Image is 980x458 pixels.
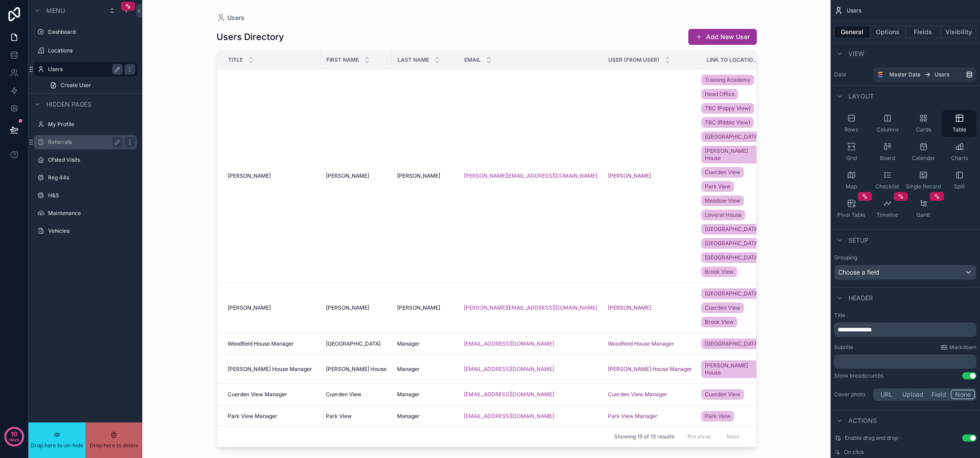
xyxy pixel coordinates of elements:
div: scrollable content [834,323,976,337]
span: Charts [951,155,968,162]
span: Users [847,7,861,14]
label: Vehicles [48,227,135,235]
button: Rows [834,110,868,137]
span: Map [846,183,857,190]
p: 10 [11,430,17,438]
span: Columns [876,126,899,133]
span: Gantt [916,211,930,219]
button: Charts [942,139,976,165]
button: Gantt [906,195,940,222]
label: Users [48,66,119,73]
span: Checklist [876,183,899,190]
button: Fields [906,26,941,38]
span: View [848,49,864,58]
span: Timeline [876,211,898,219]
span: Link to locations collection [707,56,760,64]
label: Cover photo [834,391,870,398]
label: Data [834,71,870,78]
button: Cards [906,110,940,137]
a: Markdown [940,344,976,351]
button: None [951,390,975,399]
button: Board [870,139,904,165]
span: Split [954,183,965,190]
span: Create User [60,82,91,89]
span: User (from user) [608,56,659,64]
button: General [834,26,870,38]
label: Referrals [48,139,119,146]
span: Choose a field [838,268,880,276]
span: Rows [844,126,858,133]
button: Upload [898,390,928,399]
a: Create User [44,78,137,92]
span: First Name [326,56,359,64]
span: Pivot Table [837,211,865,219]
span: Title [228,56,243,64]
button: Grid [834,139,868,165]
span: Board [880,155,895,162]
span: Enable drag and drop [845,434,898,442]
button: Map [834,167,868,194]
button: Choose a field [834,265,976,280]
span: Setup [848,236,868,245]
span: Users [935,71,949,78]
button: Checklist [870,167,904,194]
label: H&S [48,192,135,199]
span: Hidden pages [46,100,92,109]
span: Cards [916,126,931,133]
span: Drop here to delete [90,442,138,449]
button: Pivot Table [834,195,868,222]
p: days [9,433,20,446]
label: Grouping [834,254,857,261]
span: Grid [846,155,857,162]
span: Layout [848,92,874,101]
label: Dashboard [48,28,135,36]
label: Maintenance [48,210,135,217]
button: URL [875,390,898,399]
button: Columns [870,110,904,137]
button: Options [870,26,906,38]
span: Drop here to un-hide [31,442,83,449]
span: Last Name [398,56,429,64]
button: Field [928,390,951,399]
label: Ofsted Visits [48,156,135,163]
button: Single Record [906,167,940,194]
span: Header [848,294,873,303]
img: SmartSuite logo [877,71,884,78]
label: Reg 44s [48,174,135,181]
button: Timeline [870,195,904,222]
label: My Profile [48,121,135,128]
a: Master DataUsers [873,68,976,82]
button: Table [942,110,976,137]
button: Visibility [941,26,976,38]
div: scrollable content [834,354,976,369]
span: Single Record [906,183,941,190]
span: Email [464,56,481,64]
span: Menu [46,6,65,15]
span: Calendar [912,155,935,162]
span: Master Data [889,71,920,78]
div: Show breadcrumbs [834,372,884,379]
label: Locations [48,47,135,54]
label: Title [834,312,976,319]
span: Markdown [949,344,976,351]
span: Table [952,126,966,133]
span: Actions [848,416,877,425]
button: Split [942,167,976,194]
label: Subtitle [834,344,853,351]
span: Showing 15 of 15 results [614,433,674,440]
button: Calendar [906,139,940,165]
